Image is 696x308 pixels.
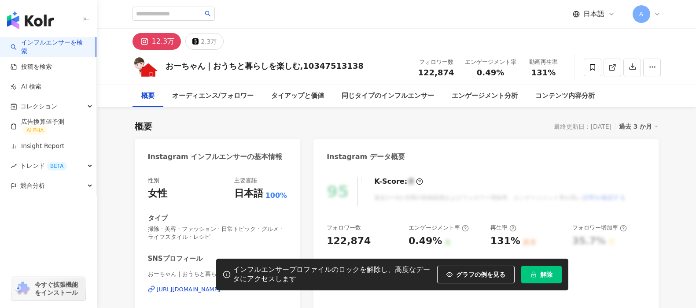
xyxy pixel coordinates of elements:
img: KOL Avatar [133,54,159,81]
div: インフルエンサープロファイルのロックを解除し、高度なデータにアクセスします [233,265,433,284]
div: タイアップと価値 [271,91,324,101]
img: chrome extension [14,282,31,296]
span: rise [11,163,17,169]
div: 過去 3 か月 [619,121,659,132]
img: logo [7,11,54,29]
div: フォロワー増加率 [572,224,627,232]
div: 女性 [148,187,167,200]
div: BETA [47,162,67,171]
button: 12.3万 [133,33,181,50]
div: エンゲージメント率 [465,58,516,67]
a: 投稿を検索 [11,63,52,71]
div: エンゲージメント率 [409,224,469,232]
a: chrome extension今すぐ拡張機能をインストール [11,277,85,301]
button: 2.3万 [185,33,224,50]
div: Instagram インフルエンサーの基本情報 [148,152,283,162]
span: グラフの例を見る [456,271,505,278]
span: 今すぐ拡張機能をインストール [35,281,83,297]
div: 日本語 [234,187,263,200]
button: グラフの例を見る [437,266,515,283]
div: タイプ [148,214,168,223]
div: 122,874 [327,234,371,248]
div: K-Score : [374,177,423,186]
span: A [639,9,644,19]
span: 100% [265,191,287,200]
div: 12.3万 [152,35,175,48]
span: 日本語 [583,9,604,19]
span: 競合分析 [20,176,45,196]
a: 広告換算値予測ALPHA [11,118,89,135]
span: 122,874 [418,68,454,77]
div: 131% [490,234,520,248]
a: searchインフルエンサーを検索 [11,38,88,56]
span: 掃除 · 美容・ファッション · 日常トピック · グルメ · ライフスタイル · レシピ [148,225,287,241]
div: 動画再生率 [527,58,560,67]
div: おーちゃん｜おうちと暮らしを楽しむ,10347513138 [166,60,364,71]
div: 0.49% [409,234,442,248]
div: 2.3万 [201,35,217,48]
span: search [205,11,211,17]
button: 解除 [521,266,562,283]
div: 主要言語 [234,177,257,185]
span: トレンド [20,156,67,176]
div: 性別 [148,177,159,185]
span: lock [530,271,537,278]
span: 131% [531,68,556,77]
div: エンゲージメント分析 [452,91,518,101]
div: 再生率 [490,224,516,232]
div: SNSプロフィール [148,254,203,263]
div: フォロワー数 [418,58,454,67]
span: 0.49% [477,68,504,77]
a: AI 検索 [11,82,41,91]
div: 概要 [141,91,155,101]
div: 同じタイプのインフルエンサー [342,91,434,101]
div: 概要 [135,120,152,133]
div: 最終更新日：[DATE] [554,123,611,130]
a: Insight Report [11,142,64,151]
span: コレクション [20,96,57,116]
div: Instagram データ概要 [327,152,405,162]
div: オーディエンス/フォロワー [172,91,254,101]
div: コンテンツ内容分析 [535,91,595,101]
div: フォロワー数 [327,224,361,232]
span: 解除 [540,271,552,278]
